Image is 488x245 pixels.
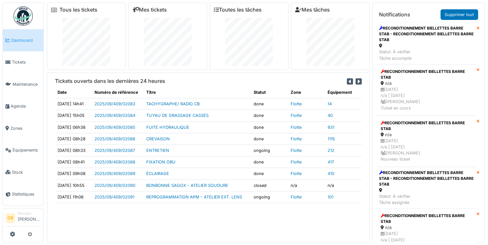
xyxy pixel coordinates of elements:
td: [DATE] 09h08 [55,168,92,179]
a: Équipements [3,139,43,162]
td: ongoing [251,191,288,203]
li: GB [5,213,15,223]
div: Manager [18,211,41,216]
a: Mes tâches [295,7,330,13]
div: n/a [381,80,472,86]
a: 2025/09/409/02086 [95,136,135,141]
a: ENTRETIEN [146,148,169,153]
a: 2025/09/409/02088 [95,160,135,164]
a: 410 [327,171,334,176]
td: [DATE] 10h55 [55,179,92,191]
div: n/a [381,224,472,231]
a: RECONDITIONNEMENT BIELLETTES BARRE STAB - RECONDITIONNEMENT BIELLETTES BARRE STAB Statut: À vérif... [376,167,476,209]
a: 101 [327,195,333,199]
a: Maintenance [3,73,43,95]
th: Titre [144,87,251,98]
a: ÉCLAIRAGE [146,171,169,176]
a: RECONDITIONNEMENT BIELLETTES BARRE STAB n/a [DATE]n/a | [DATE] [PERSON_NAME]Ticket en cours [376,64,476,116]
span: Statistiques [12,191,41,197]
td: done [251,121,288,133]
td: [DATE] 15h05 [55,110,92,121]
div: n/a [381,132,472,138]
a: Toutes les tâches [214,7,262,13]
th: Zone [288,87,325,98]
span: Maintenance [13,81,41,87]
td: done [251,133,288,144]
div: RECONDITIONNEMENT BIELLETTES BARRE STAB [381,213,472,224]
a: Dashboard [3,29,43,51]
a: Flotte [291,171,302,176]
a: Tous les tickets [59,7,97,13]
a: RECONDITIONNEMENT BIELLETTES BARRE STAB n/a [DATE]n/a | [DATE] [PERSON_NAME]Nouveau ticket [376,116,476,167]
a: Flotte [291,160,302,164]
a: 2025/09/409/02085 [95,125,135,130]
a: Flotte [291,148,302,153]
a: TACHYGRAPHE/ RADIO CB [146,101,200,106]
span: Équipements [13,147,41,153]
span: Tickets [12,59,41,65]
a: TUYAU DE GRASSAGE CASSÉS [146,113,209,118]
a: 2025/09/409/02089 [95,171,135,176]
a: 212 [327,148,334,153]
a: 2025/09/409/02084 [95,113,135,118]
a: RECONDITIONNEMENT BIELLETTES BARRE STAB - RECONDITIONNEMENT BIELLETTES BARRE STAB Statut: À vérif... [376,22,476,64]
a: 931 [327,125,334,130]
td: ongoing [251,145,288,156]
a: Flotte [291,101,302,106]
td: done [251,168,288,179]
div: RECONDITIONNEMENT BIELLETTES BARRE STAB [381,69,472,80]
a: FUITE HYDRAULIQUE [146,125,189,130]
div: RECONDITIONNEMENT BIELLETTES BARRE STAB [381,120,472,132]
a: Stock [3,161,43,183]
a: 2025/09/409/02087 [95,148,135,153]
img: Badge_color-CXgf-gQk.svg [14,6,33,26]
div: Statut: À vérifier Tâche assignée [379,193,474,206]
a: Statistiques [3,183,43,206]
td: [DATE] 14h41 [55,98,92,110]
div: Statut: À vérifier Tâche accomplie [379,49,474,61]
a: FIXATION OBU [146,160,176,164]
td: [DATE] 06h38 [55,121,92,133]
div: [DATE] n/a | [DATE] [PERSON_NAME] Ticket en cours [381,86,472,111]
span: Stock [12,169,41,175]
td: [DATE] 08h33 [55,145,92,156]
a: Flotte [291,195,302,199]
li: [PERSON_NAME] [18,211,41,225]
a: Tickets [3,51,43,74]
div: RECONDITIONNEMENT BIELLETTES BARRE STAB - RECONDITIONNEMENT BIELLETTES BARRE STAB [379,170,474,187]
h6: Tickets ouverts dans les dernières 24 heures [55,78,165,84]
span: Zones [10,125,41,131]
a: 14 [327,101,331,106]
a: Mes tickets [132,7,167,13]
span: Agenda [11,103,41,109]
a: Flotte [291,125,302,130]
td: [DATE] 08h28 [55,133,92,144]
a: 2025/09/409/02083 [95,101,135,106]
a: Supprimer tout [440,9,478,20]
td: done [251,156,288,168]
a: BONBONNE SAGOX - ATELIER SOUDURE [146,183,228,188]
a: 2025/09/409/02090 [95,183,135,188]
td: closed [251,179,288,191]
a: CREVAISON [146,136,170,141]
span: Dashboard [11,37,41,43]
a: 417 [327,160,334,164]
a: GB Manager[PERSON_NAME] [5,211,41,226]
th: Numéro de référence [92,87,144,98]
a: REPROGRAMMATION APM - ATELIER EXT. LENS [146,195,242,199]
a: Flotte [291,113,302,118]
td: n/a [288,179,325,191]
th: Équipement [325,87,362,98]
div: [DATE] n/a | [DATE] [PERSON_NAME] Nouveau ticket [381,138,472,162]
a: 2025/09/409/02091 [95,195,134,199]
a: 40 [327,113,332,118]
th: Date [55,87,92,98]
td: [DATE] 08h41 [55,156,92,168]
td: done [251,110,288,121]
a: Zones [3,117,43,139]
div: RECONDITIONNEMENT BIELLETTES BARRE STAB - RECONDITIONNEMENT BIELLETTES BARRE STAB [379,25,474,43]
a: Agenda [3,95,43,118]
a: Flotte [291,136,302,141]
td: n/a [325,179,362,191]
a: 1115 [327,136,335,141]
